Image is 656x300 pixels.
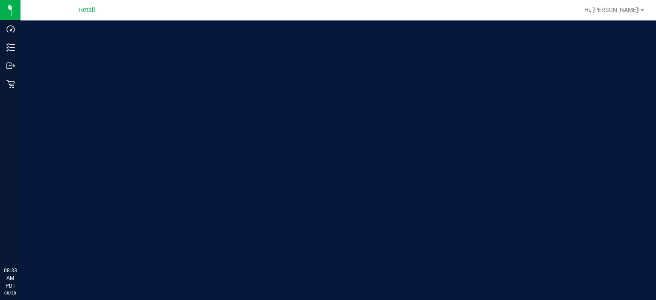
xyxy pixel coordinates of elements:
p: 08:33 AM PDT [4,267,17,290]
span: Retail [79,6,95,14]
p: 08/28 [4,290,17,296]
inline-svg: Dashboard [6,25,15,33]
inline-svg: Retail [6,80,15,88]
span: Hi, [PERSON_NAME]! [584,6,640,13]
inline-svg: Inventory [6,43,15,52]
inline-svg: Outbound [6,61,15,70]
